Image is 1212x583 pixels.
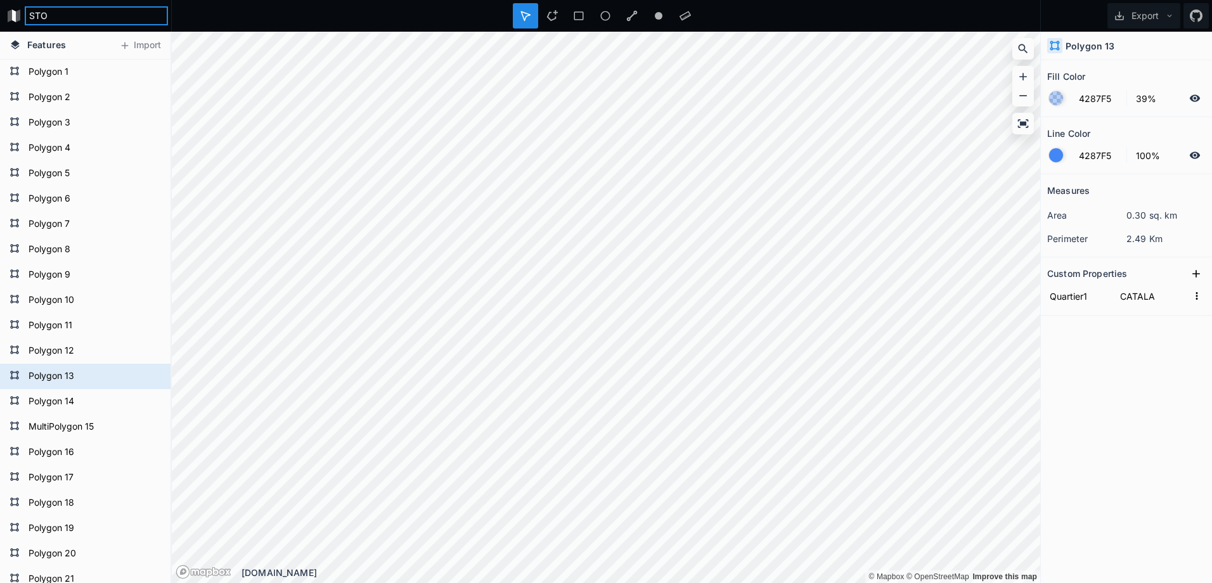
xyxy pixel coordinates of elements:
[1047,124,1090,143] h2: Line Color
[1126,232,1206,245] dd: 2.49 Km
[176,565,231,579] a: Mapbox logo
[1047,264,1127,283] h2: Custom Properties
[972,572,1037,581] a: Map feedback
[242,566,1040,579] div: [DOMAIN_NAME]
[1047,232,1126,245] dt: perimeter
[1126,208,1206,222] dd: 0.30 sq. km
[1066,39,1114,53] h4: Polygon 13
[1118,286,1188,305] input: Empty
[1047,208,1126,222] dt: area
[1047,286,1111,305] input: Name
[1047,67,1085,86] h2: Fill Color
[27,38,66,51] span: Features
[868,572,904,581] a: Mapbox
[1047,181,1090,200] h2: Measures
[113,35,167,56] button: Import
[906,572,969,581] a: OpenStreetMap
[25,6,168,25] input: Enter File Name
[1107,3,1180,29] button: Export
